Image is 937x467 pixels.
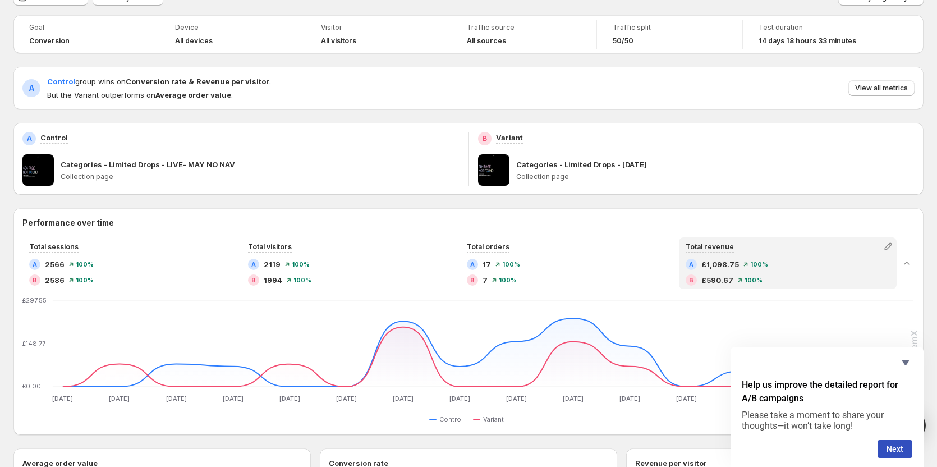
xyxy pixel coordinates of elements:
[321,23,435,32] span: Visitor
[899,356,912,369] button: Hide survey
[33,261,37,268] h2: A
[701,274,733,286] span: £590.67
[223,395,244,402] text: [DATE]
[619,395,640,402] text: [DATE]
[61,172,460,181] p: Collection page
[29,22,143,47] a: GoalConversion
[22,340,45,347] text: £148.77
[496,132,523,143] p: Variant
[40,132,68,143] p: Control
[449,395,470,402] text: [DATE]
[248,242,292,251] span: Total visitors
[701,259,739,270] span: £1,098.75
[251,261,256,268] h2: A
[759,22,873,47] a: Test duration14 days 18 hours 33 minutes
[742,410,912,431] p: Please take a moment to share your thoughts—it won’t take long!
[22,154,54,186] img: Categories - Limited Drops - LIVE- MAY NO NAV
[499,277,517,283] span: 100 %
[689,277,693,283] h2: B
[393,395,414,402] text: [DATE]
[676,395,697,402] text: [DATE]
[336,395,357,402] text: [DATE]
[506,395,527,402] text: [DATE]
[76,277,94,283] span: 100 %
[45,259,65,270] span: 2566
[745,277,763,283] span: 100 %
[470,261,475,268] h2: A
[483,274,488,286] span: 7
[502,261,520,268] span: 100 %
[899,255,915,271] button: Collapse chart
[483,134,487,143] h2: B
[478,154,509,186] img: Categories - Limited Drops - 11JUL25
[155,90,231,99] strong: Average order value
[33,277,37,283] h2: B
[689,261,693,268] h2: A
[29,23,143,32] span: Goal
[27,134,32,143] h2: A
[47,89,271,100] span: But the Variant outperforms on .
[473,413,508,426] button: Variant
[47,77,75,86] span: Control
[470,277,475,283] h2: B
[47,77,271,86] span: group wins on .
[109,395,130,402] text: [DATE]
[439,415,463,424] span: Control
[750,261,768,268] span: 100 %
[878,440,912,458] button: Next question
[175,23,289,32] span: Device
[264,274,282,286] span: 1994
[279,395,300,402] text: [DATE]
[196,77,269,86] strong: Revenue per visitor
[292,261,310,268] span: 100 %
[29,83,34,94] h2: A
[166,395,187,402] text: [DATE]
[686,242,734,251] span: Total revenue
[52,395,73,402] text: [DATE]
[483,259,491,270] span: 17
[613,36,633,45] span: 50/50
[22,382,41,390] text: £0.00
[29,242,79,251] span: Total sessions
[467,242,509,251] span: Total orders
[759,23,873,32] span: Test duration
[467,36,506,45] h4: All sources
[61,159,235,170] p: Categories - Limited Drops - LIVE- MAY NO NAV
[429,413,467,426] button: Control
[189,77,194,86] strong: &
[563,395,584,402] text: [DATE]
[22,296,47,304] text: £297.55
[759,36,856,45] span: 14 days 18 hours 33 minutes
[29,36,70,45] span: Conversion
[613,22,727,47] a: Traffic split50/50
[264,259,281,270] span: 2119
[516,159,647,170] p: Categories - Limited Drops - [DATE]
[126,77,186,86] strong: Conversion rate
[45,274,65,286] span: 2586
[321,36,356,45] h4: All visitors
[251,277,256,283] h2: B
[848,80,915,96] button: View all metrics
[613,23,727,32] span: Traffic split
[855,84,908,93] span: View all metrics
[321,22,435,47] a: VisitorAll visitors
[175,22,289,47] a: DeviceAll devices
[742,378,912,405] h2: Help us improve the detailed report for A/B campaigns
[467,22,581,47] a: Traffic sourceAll sources
[483,415,504,424] span: Variant
[742,356,912,458] div: Help us improve the detailed report for A/B campaigns
[76,261,94,268] span: 100 %
[516,172,915,181] p: Collection page
[293,277,311,283] span: 100 %
[467,23,581,32] span: Traffic source
[175,36,213,45] h4: All devices
[22,217,915,228] h2: Performance over time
